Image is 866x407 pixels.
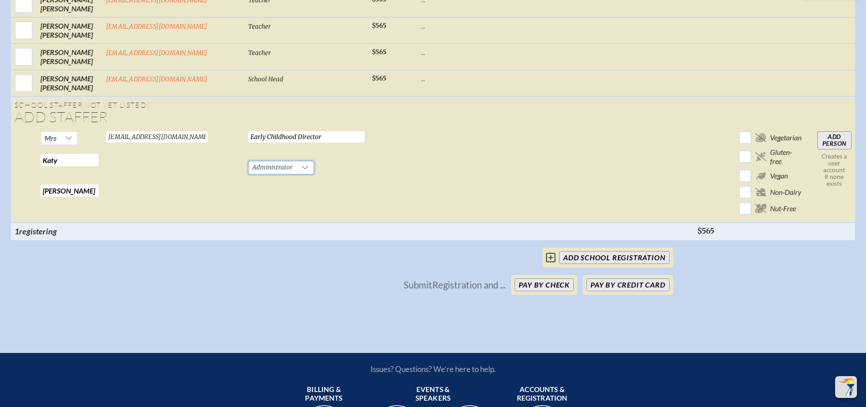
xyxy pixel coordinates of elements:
[249,161,296,174] span: Administrator
[248,131,365,143] input: Job Title for Nametag (40 chars max)
[106,75,208,83] a: [EMAIL_ADDRESS][DOMAIN_NAME]
[41,132,60,144] span: Mrs
[11,223,102,240] th: 1
[400,385,466,403] span: Events & speakers
[45,134,56,142] span: Mrs
[37,17,102,44] td: [PERSON_NAME] [PERSON_NAME]
[37,70,102,96] td: [PERSON_NAME] [PERSON_NAME]
[421,48,690,57] p: ...
[248,49,271,57] span: Teacher
[372,74,386,82] span: $565
[372,48,386,56] span: $565
[837,378,855,396] img: To the top
[106,131,208,143] input: Email
[40,184,99,197] input: Last Name
[694,223,735,240] th: $565
[817,153,851,187] p: Creates a user account if none exists
[586,278,669,291] button: Pay by Credit Card
[559,251,669,264] input: add School Registration
[372,22,386,30] span: $565
[770,148,803,166] span: Gluten-free
[770,133,801,142] span: Vegetarian
[421,21,690,30] p: ...
[37,44,102,70] td: [PERSON_NAME] [PERSON_NAME]
[273,364,593,374] p: Issues? Questions? We’re here to help.
[291,385,357,403] span: Billing & payments
[770,171,788,180] span: Vegan
[248,23,271,30] span: Teacher
[248,75,283,83] span: School Head
[770,204,796,213] span: Nut-Free
[404,280,506,290] p: Submit Registration and ...
[106,49,208,57] a: [EMAIL_ADDRESS][DOMAIN_NAME]
[40,154,99,166] input: First Name
[510,385,575,403] span: Accounts & registration
[817,131,851,149] input: Add Person
[835,376,857,398] button: Scroll Top
[770,188,801,197] span: Non-Dairy
[106,23,208,30] a: [EMAIL_ADDRESS][DOMAIN_NAME]
[19,226,57,236] span: registering
[421,74,690,83] p: ...
[515,278,574,291] button: Pay by Check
